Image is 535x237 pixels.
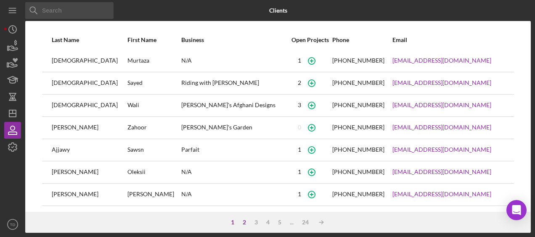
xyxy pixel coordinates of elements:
[298,102,301,108] div: 3
[127,162,180,183] div: Oleksii
[181,140,288,161] div: Parfait
[392,79,491,86] a: [EMAIL_ADDRESS][DOMAIN_NAME]
[52,140,127,161] div: Ajjawy
[181,95,288,116] div: [PERSON_NAME]'s Afghani Designs
[181,37,288,43] div: Business
[127,95,180,116] div: Wali
[25,2,114,19] input: Search
[181,73,288,94] div: Riding with [PERSON_NAME]
[332,146,384,153] div: [PHONE_NUMBER]
[181,184,288,205] div: N/A
[52,162,127,183] div: [PERSON_NAME]
[332,169,384,175] div: [PHONE_NUMBER]
[52,117,127,138] div: [PERSON_NAME]
[52,184,127,205] div: [PERSON_NAME]
[4,216,21,233] button: TD
[181,117,288,138] div: [PERSON_NAME]'s Garden
[127,73,180,94] div: Sayed
[181,50,288,71] div: N/A
[52,95,127,116] div: [DEMOGRAPHIC_DATA]
[298,169,301,175] div: 1
[262,219,274,226] div: 4
[250,219,262,226] div: 3
[332,37,392,43] div: Phone
[332,57,384,64] div: [PHONE_NUMBER]
[392,191,491,197] a: [EMAIL_ADDRESS][DOMAIN_NAME]
[127,37,180,43] div: First Name
[10,222,16,227] text: TD
[286,219,298,226] div: ...
[392,169,491,175] a: [EMAIL_ADDRESS][DOMAIN_NAME]
[392,37,504,43] div: Email
[298,219,313,226] div: 24
[181,162,288,183] div: N/A
[298,57,301,64] div: 1
[298,79,301,86] div: 2
[127,117,180,138] div: Zahoor
[392,57,491,64] a: [EMAIL_ADDRESS][DOMAIN_NAME]
[506,200,527,220] div: Open Intercom Messenger
[52,37,127,43] div: Last Name
[392,124,491,131] a: [EMAIL_ADDRESS][DOMAIN_NAME]
[298,191,301,197] div: 1
[127,140,180,161] div: Sawsn
[269,7,287,14] b: Clients
[392,102,491,108] a: [EMAIL_ADDRESS][DOMAIN_NAME]
[274,219,286,226] div: 5
[332,124,384,131] div: [PHONE_NUMBER]
[298,124,301,131] div: 0
[332,102,384,108] div: [PHONE_NUMBER]
[392,146,491,153] a: [EMAIL_ADDRESS][DOMAIN_NAME]
[289,37,331,43] div: Open Projects
[52,50,127,71] div: [DEMOGRAPHIC_DATA]
[127,50,180,71] div: Murtaza
[298,146,301,153] div: 1
[332,79,384,86] div: [PHONE_NUMBER]
[127,184,180,205] div: [PERSON_NAME]
[238,219,250,226] div: 2
[52,73,127,94] div: [DEMOGRAPHIC_DATA]
[332,191,384,197] div: [PHONE_NUMBER]
[227,219,238,226] div: 1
